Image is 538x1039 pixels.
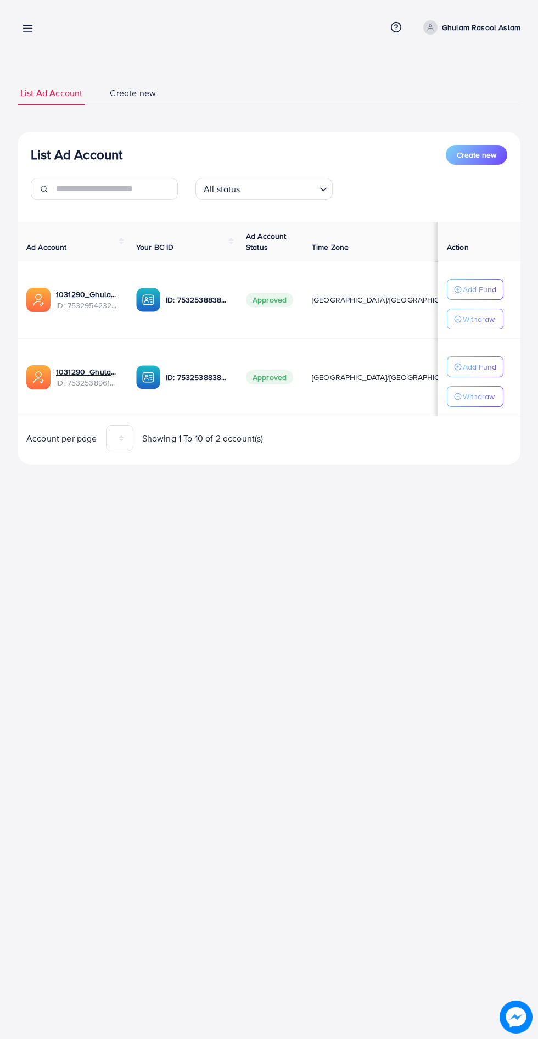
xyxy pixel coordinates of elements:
span: Create new [110,87,156,99]
p: ID: 7532538838637019152 [166,293,228,306]
span: Action [447,242,469,253]
span: [GEOGRAPHIC_DATA]/[GEOGRAPHIC_DATA] [312,294,464,305]
span: [GEOGRAPHIC_DATA]/[GEOGRAPHIC_DATA] [312,372,464,383]
span: All status [201,181,243,197]
button: Withdraw [447,309,503,329]
p: Add Fund [463,283,496,296]
a: 1031290_Ghulam Rasool Aslam 2_1753902599199 [56,289,119,300]
span: Create new [457,149,496,160]
span: Approved [246,293,293,307]
span: Ad Account [26,242,67,253]
p: ID: 7532538838637019152 [166,371,228,384]
p: Withdraw [463,390,495,403]
input: Search for option [244,179,315,197]
img: image [500,1001,533,1034]
p: Add Fund [463,360,496,373]
button: Add Fund [447,279,503,300]
span: Showing 1 To 10 of 2 account(s) [142,432,264,445]
div: Search for option [195,178,333,200]
div: <span class='underline'>1031290_Ghulam Rasool Aslam 2_1753902599199</span></br>7532954232266326017 [56,289,119,311]
span: ID: 7532538961244635153 [56,377,119,388]
a: 1031290_Ghulam Rasool Aslam_1753805901568 [56,366,119,377]
img: ic-ba-acc.ded83a64.svg [136,288,160,312]
button: Create new [446,145,507,165]
button: Withdraw [447,386,503,407]
span: Approved [246,370,293,384]
p: Withdraw [463,312,495,326]
img: ic-ads-acc.e4c84228.svg [26,288,51,312]
p: Ghulam Rasool Aslam [442,21,520,34]
span: Account per page [26,432,97,445]
button: Add Fund [447,356,503,377]
span: Time Zone [312,242,349,253]
span: Your BC ID [136,242,174,253]
img: ic-ads-acc.e4c84228.svg [26,365,51,389]
span: Ad Account Status [246,231,287,253]
span: List Ad Account [20,87,82,99]
a: Ghulam Rasool Aslam [419,20,520,35]
span: ID: 7532954232266326017 [56,300,119,311]
img: ic-ba-acc.ded83a64.svg [136,365,160,389]
div: <span class='underline'>1031290_Ghulam Rasool Aslam_1753805901568</span></br>7532538961244635153 [56,366,119,389]
h3: List Ad Account [31,147,122,163]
